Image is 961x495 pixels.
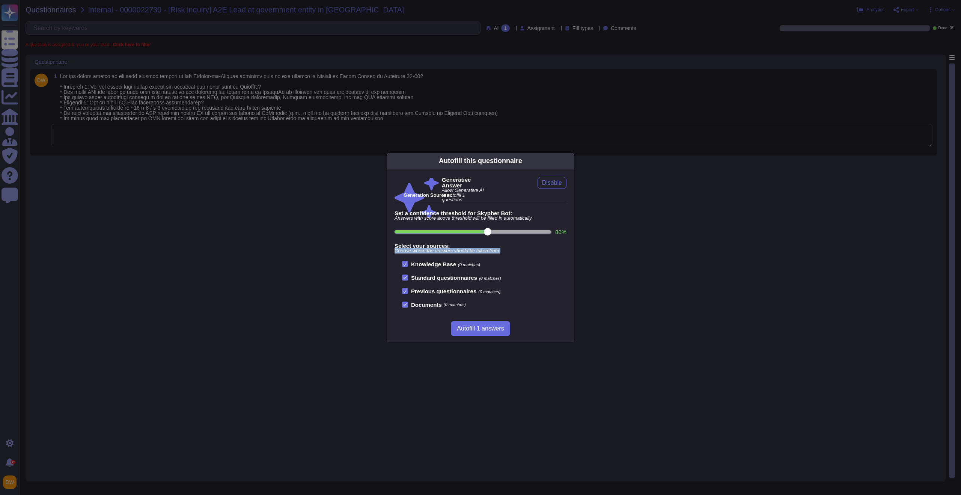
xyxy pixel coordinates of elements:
[457,326,504,332] span: Autofill 1 answers
[395,249,566,254] span: Choose where the answers should be taken from
[411,288,476,294] b: Previous questionnaires
[404,192,452,198] b: Generation Sources :
[395,243,566,249] b: Select your sources:
[439,156,522,166] div: Autofill this questionnaire
[478,290,500,294] span: (0 matches)
[442,177,486,188] b: Generative Answer
[451,321,510,336] button: Autofill 1 answers
[411,275,477,281] b: Standard questionnaires
[411,261,456,267] b: Knowledge Base
[444,303,466,307] span: (0 matches)
[458,263,480,267] span: (0 matches)
[538,177,566,189] button: Disable
[411,302,442,308] b: Documents
[395,216,566,221] span: Answers with score above threshold will be filled in automatically
[442,188,486,202] span: Allow Generative AI to autofill 1 questions
[395,210,566,216] b: Set a confidence threshold for Skypher Bot:
[479,276,501,281] span: (0 matches)
[542,180,562,186] span: Disable
[555,229,566,235] label: 80 %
